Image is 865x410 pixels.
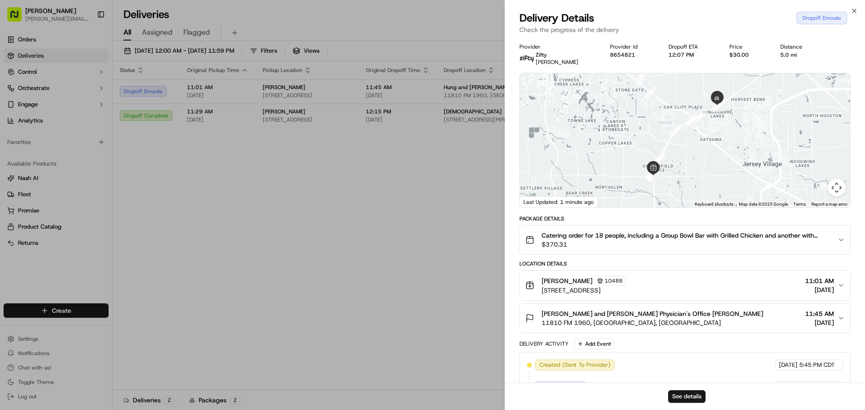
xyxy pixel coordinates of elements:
div: Package Details [519,215,851,222]
span: Catering order for 18 people, including a Group Bowl Bar with Grilled Chicken and another with Fa... [542,231,830,240]
div: 5 [669,125,681,137]
div: We're available if you need us! [31,95,114,102]
div: 2 [635,70,647,82]
div: 32 [713,99,725,111]
span: [DATE] [805,318,834,327]
a: Powered byPylon [64,152,109,159]
div: Start new chat [31,86,148,95]
button: Catering order for 18 people, including a Group Bowl Bar with Grilled Chicken and another with Fa... [520,225,850,254]
a: Open this area in Google Maps (opens a new window) [522,196,552,207]
button: Keyboard shortcuts [695,201,733,207]
div: 3 [644,86,656,98]
p: Welcome 👋 [9,36,164,50]
button: [PERSON_NAME]10488[STREET_ADDRESS]11:01 AM[DATE] [520,270,850,300]
span: Map data ©2025 Google [739,202,788,207]
button: Map camera controls [828,179,846,197]
img: Nash [9,9,27,27]
div: 5.0 mi [780,51,819,59]
div: Provider [519,43,596,50]
input: Got a question? Start typing here... [23,58,162,68]
span: 11810 FM 1960, [GEOGRAPHIC_DATA], [GEOGRAPHIC_DATA] [542,318,763,327]
span: Delivery Details [519,11,594,25]
span: [PERSON_NAME] [536,59,578,66]
button: 8654821 [610,51,635,59]
a: 💻API Documentation [73,127,148,143]
a: 📗Knowledge Base [5,127,73,143]
span: [PERSON_NAME] [542,276,592,285]
span: API Documentation [85,131,145,140]
span: Knowledge Base [18,131,69,140]
div: Provider Id [610,43,655,50]
span: $370.31 [542,240,830,249]
div: 📗 [9,131,16,139]
div: 33 [711,100,723,112]
p: Check the progress of the delivery [519,25,851,34]
div: Location Details [519,260,851,267]
div: Dropoff ETA [669,43,715,50]
div: 31 [695,110,706,122]
button: See details [668,390,706,403]
img: zifty-logo-trans-sq.png [519,51,534,66]
span: [DATE] [779,361,797,369]
div: 💻 [76,131,83,139]
div: Price [729,43,766,50]
span: 5:45 PM CDT [799,361,835,369]
span: 11:01 AM [805,276,834,285]
span: Created (Sent To Provider) [539,361,610,369]
p: Zifty [536,51,578,59]
button: [PERSON_NAME] and [PERSON_NAME] Physician's Office [PERSON_NAME]11810 FM 1960, [GEOGRAPHIC_DATA],... [520,304,850,333]
button: Add Event [574,338,614,349]
span: [STREET_ADDRESS] [542,286,626,295]
span: 10488 [605,277,623,284]
div: 4 [686,114,698,126]
a: Terms (opens in new tab) [793,202,806,207]
div: 12:07 PM [669,51,715,59]
div: 30 [654,153,665,164]
button: Start new chat [153,89,164,99]
div: 21 [647,170,659,181]
a: Report a map error [811,202,847,207]
img: 1736555255976-a54dd68f-1ca7-489b-9aae-adbdc363a1c4 [9,86,25,102]
div: $30.00 [729,51,766,59]
div: Distance [780,43,819,50]
span: Pylon [90,153,109,159]
span: [DATE] [805,285,834,294]
div: Last Updated: 1 minute ago [520,196,598,207]
span: 11:45 AM [805,309,834,318]
span: [PERSON_NAME] and [PERSON_NAME] Physician's Office [PERSON_NAME] [542,309,763,318]
img: Google [522,196,552,207]
div: Delivery Activity [519,340,569,347]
